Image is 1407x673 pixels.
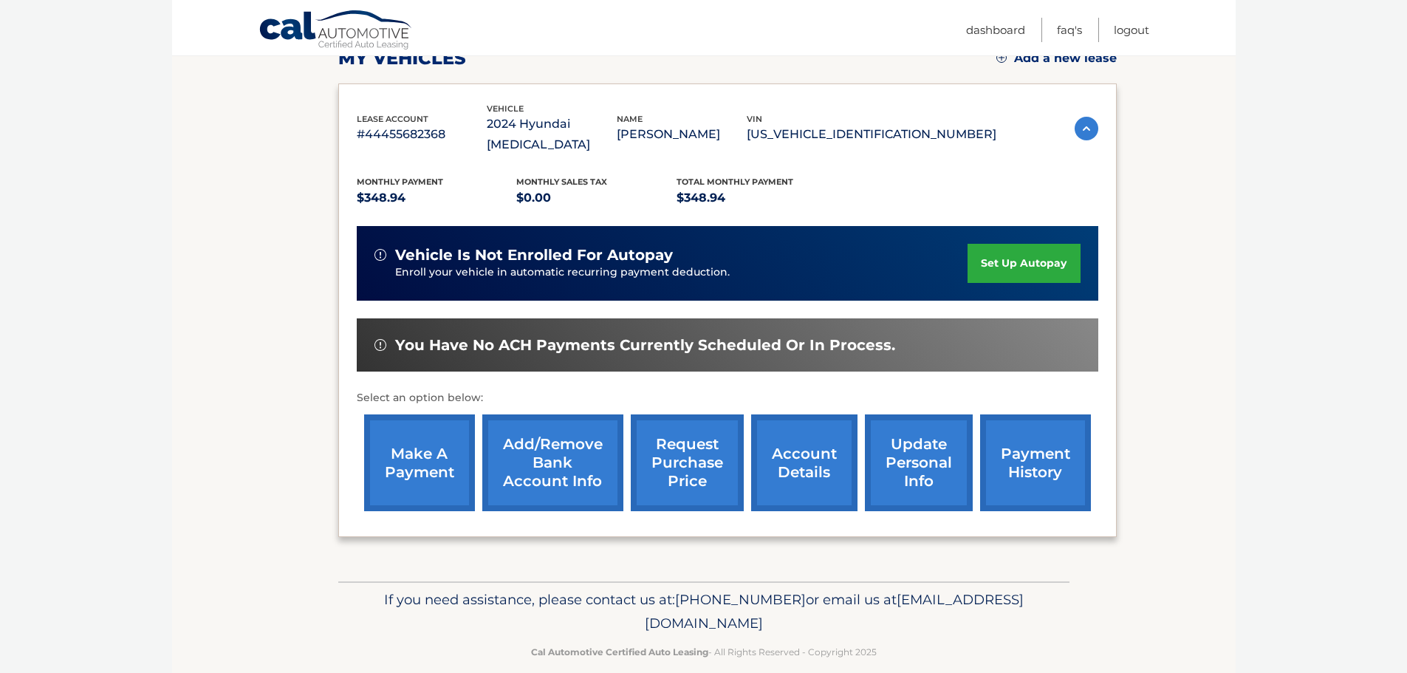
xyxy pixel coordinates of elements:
[357,188,517,208] p: $348.94
[348,644,1060,660] p: - All Rights Reserved - Copyright 2025
[631,414,744,511] a: request purchase price
[338,47,466,69] h2: my vehicles
[357,124,487,145] p: #44455682368
[1075,117,1098,140] img: accordion-active.svg
[645,591,1024,632] span: [EMAIL_ADDRESS][DOMAIN_NAME]
[348,588,1060,635] p: If you need assistance, please contact us at: or email us at
[996,51,1117,66] a: Add a new lease
[357,114,428,124] span: lease account
[374,339,386,351] img: alert-white.svg
[395,336,895,355] span: You have no ACH payments currently scheduled or in process.
[996,52,1007,63] img: add.svg
[364,414,475,511] a: make a payment
[865,414,973,511] a: update personal info
[259,10,414,52] a: Cal Automotive
[516,177,607,187] span: Monthly sales Tax
[395,246,673,264] span: vehicle is not enrolled for autopay
[675,591,806,608] span: [PHONE_NUMBER]
[617,114,643,124] span: name
[357,389,1098,407] p: Select an option below:
[357,177,443,187] span: Monthly Payment
[966,18,1025,42] a: Dashboard
[747,124,996,145] p: [US_VEHICLE_IDENTIFICATION_NUMBER]
[617,124,747,145] p: [PERSON_NAME]
[751,414,857,511] a: account details
[374,249,386,261] img: alert-white.svg
[1114,18,1149,42] a: Logout
[747,114,762,124] span: vin
[980,414,1091,511] a: payment history
[487,114,617,155] p: 2024 Hyundai [MEDICAL_DATA]
[516,188,677,208] p: $0.00
[968,244,1080,283] a: set up autopay
[1057,18,1082,42] a: FAQ's
[395,264,968,281] p: Enroll your vehicle in automatic recurring payment deduction.
[487,103,524,114] span: vehicle
[482,414,623,511] a: Add/Remove bank account info
[677,188,837,208] p: $348.94
[677,177,793,187] span: Total Monthly Payment
[531,646,708,657] strong: Cal Automotive Certified Auto Leasing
